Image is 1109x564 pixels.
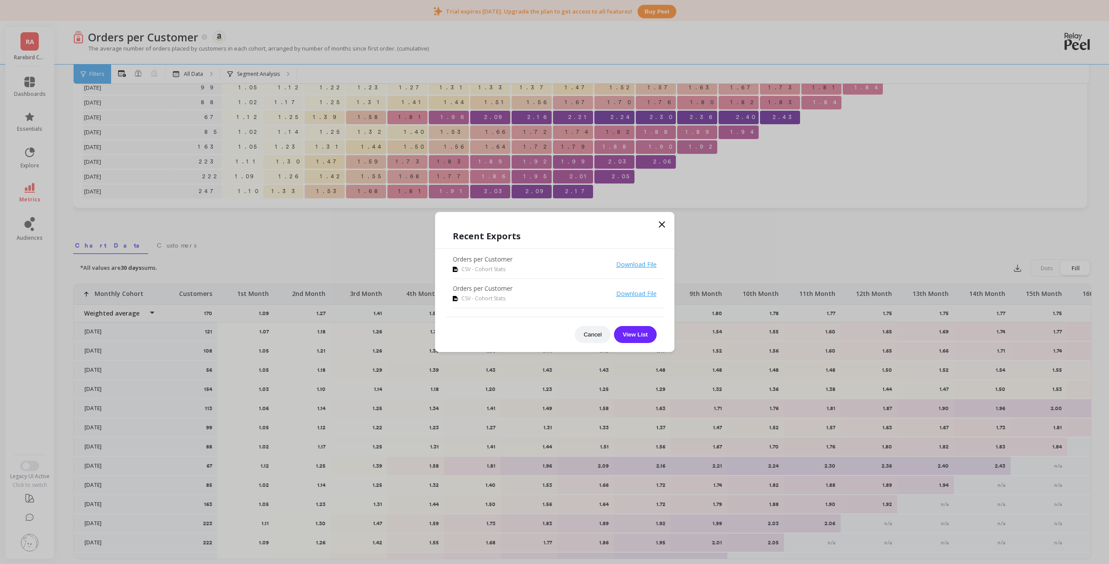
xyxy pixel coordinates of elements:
button: View List [614,326,657,343]
span: CSV - Cohort Stats [461,295,505,302]
img: csv icon [453,267,458,272]
span: CSV - Cohort Stats [461,265,505,273]
h1: Recent Exports [453,230,657,243]
button: Cancel [575,326,610,343]
p: Orders per Customer [453,255,512,264]
p: Orders per Customer [453,284,512,293]
a: Download File [616,289,657,298]
img: csv icon [453,296,458,301]
a: Download File [616,260,657,268]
